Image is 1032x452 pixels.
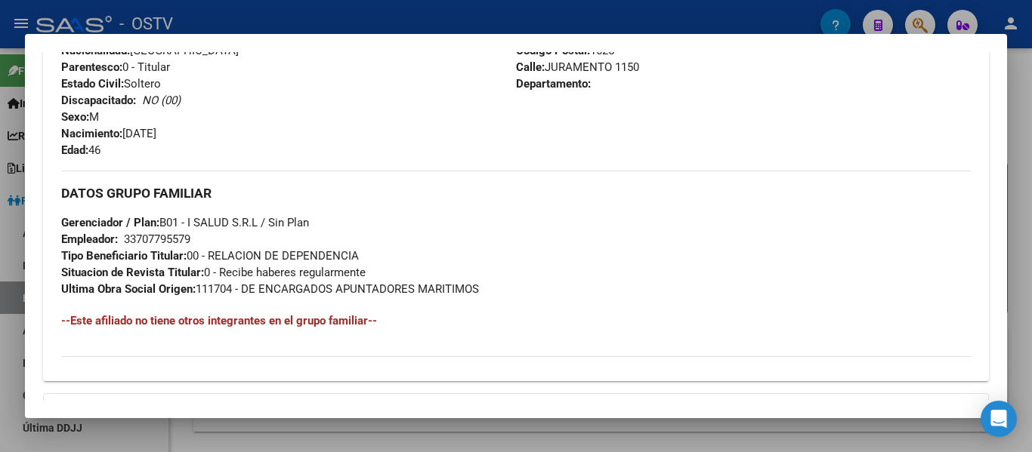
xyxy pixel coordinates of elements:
strong: Nacimiento: [61,127,122,140]
h3: DATOS GRUPO FAMILIAR [61,185,971,201]
strong: Situacion de Revista Titular: [61,266,204,279]
strong: Parentesco: [61,60,122,74]
h4: --Este afiliado no tiene otros integrantes en el grupo familiar-- [61,312,971,329]
strong: Calle: [516,60,545,74]
strong: Sexo: [61,110,89,124]
strong: Ultima Obra Social Origen: [61,282,196,296]
strong: Empleador: [61,232,118,246]
span: B01 - I SALUD S.R.L / Sin Plan [61,216,309,229]
strong: Departamento: [516,77,591,91]
span: [DATE] [61,127,156,140]
strong: Gerenciador / Plan: [61,216,159,229]
span: 0 - Recibe haberes regularmente [61,266,366,279]
span: 46 [61,143,100,157]
span: 111704 - DE ENCARGADOS APUNTADORES MARITIMOS [61,282,479,296]
strong: Estado Civil: [61,77,124,91]
span: Soltero [61,77,161,91]
strong: Discapacitado: [61,94,136,107]
i: NO (00) [142,94,181,107]
span: JURAMENTO 1150 [516,60,639,74]
span: 0 - Titular [61,60,170,74]
span: M [61,110,99,124]
strong: Edad: [61,143,88,157]
div: 33707795579 [124,231,190,248]
span: 00 - RELACION DE DEPENDENCIA [61,249,359,263]
div: Open Intercom Messenger [981,401,1017,437]
strong: Tipo Beneficiario Titular: [61,249,187,263]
